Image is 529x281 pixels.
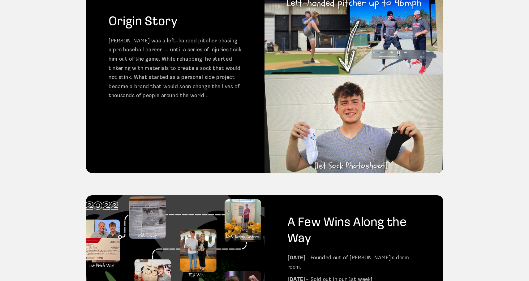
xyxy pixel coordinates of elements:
p: – Founded out of [PERSON_NAME]'s dorm room. [287,253,421,272]
strong: [DATE] [287,255,306,261]
h2: Origin Story [109,14,178,30]
h2: A Few Wins Along the Way [287,215,421,247]
p: [PERSON_NAME] was a left-handed pitcher chasing a pro baseball career — until a series of injurie... [109,37,242,101]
